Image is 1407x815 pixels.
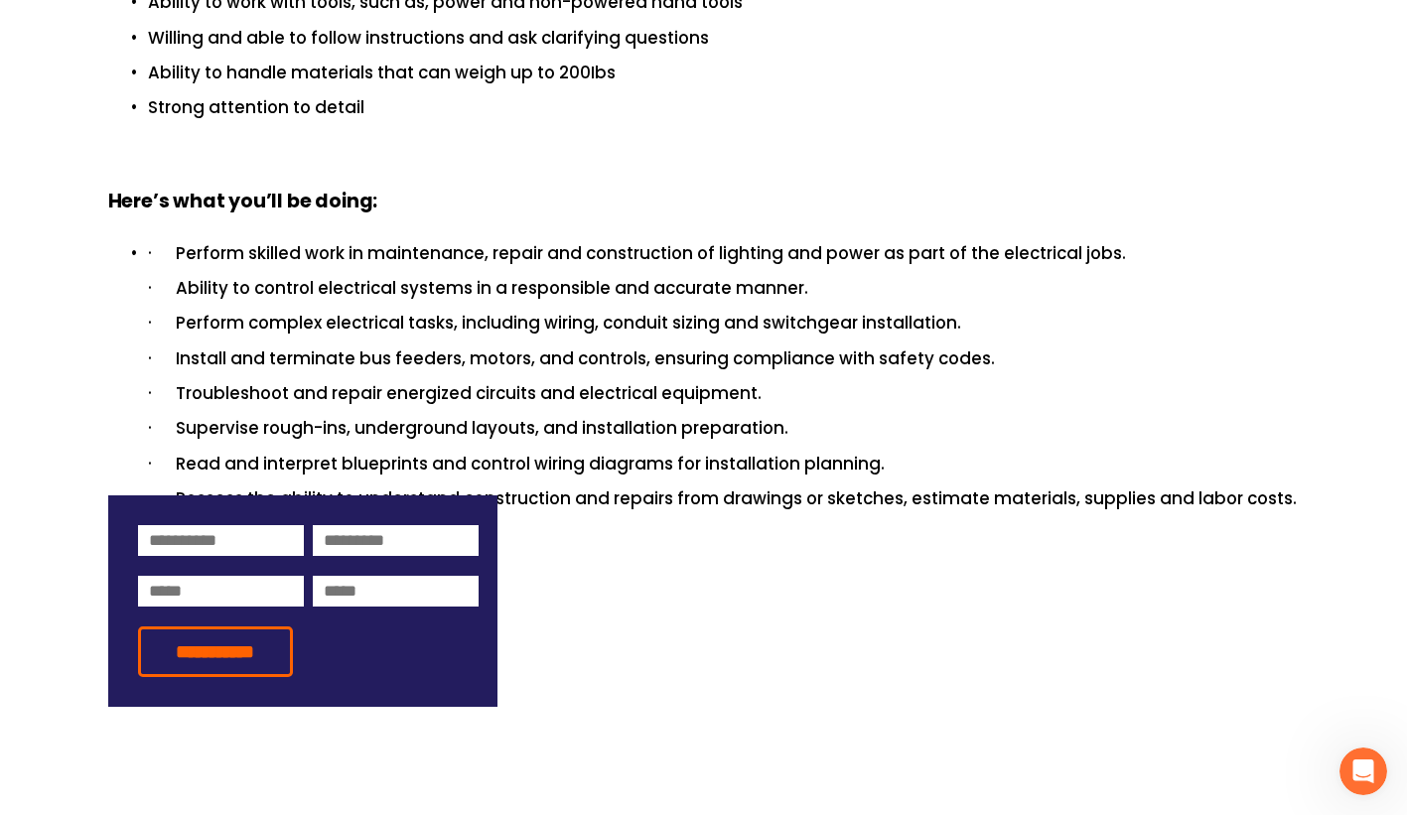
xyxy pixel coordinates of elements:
strong: Here’s what you’ll be doing: [108,187,378,219]
p: · Read and interpret blueprints and control wiring diagrams for installation planning. [148,451,1300,477]
p: Willing and able to follow instructions and ask clarifying questions [148,25,1300,52]
p: · Perform skilled work in maintenance, repair and construction of lighting and power as part of t... [148,240,1300,267]
p: · Ability to control electrical systems in a responsible and accurate manner. [148,275,1300,302]
p: · Perform complex electrical tasks, including wiring, conduit sizing and switchgear installation. [148,310,1300,337]
p: · Install and terminate bus feeders, motors, and controls, ensuring compliance with safety codes. [148,345,1300,372]
p: · Supervise rough-ins, underground layouts, and installation preparation. [148,415,1300,442]
iframe: Intercom live chat [1339,747,1387,795]
p: · Troubleshoot and repair energized circuits and electrical equipment. [148,380,1300,407]
p: Strong attention to detail [148,94,1300,121]
p: · Possess the ability to understand construction and repairs from drawings or sketches, estimate ... [148,485,1300,512]
p: Ability to handle materials that can weigh up to 200Ibs [148,60,1300,86]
